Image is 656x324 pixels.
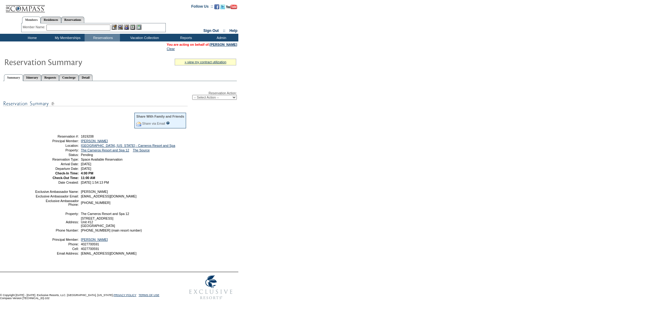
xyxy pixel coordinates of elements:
[61,17,84,23] a: Reservations
[23,74,41,81] a: Itinerary
[3,100,188,107] img: subTtlResSummary.gif
[81,148,129,152] a: The Carneros Resort and Spa 12
[35,153,79,157] td: Status:
[220,6,225,10] a: Follow us on Twitter
[35,144,79,147] td: Location:
[81,242,99,246] span: 4027700591
[168,34,203,41] td: Reports
[35,228,79,232] td: Phone Number:
[139,294,160,297] a: TERMS OF USE
[85,34,120,41] td: Reservations
[226,6,237,10] a: Subscribe to our YouTube Channel
[35,139,79,143] td: Principal Member:
[113,294,136,297] a: PRIVACY POLICY
[214,6,219,10] a: Become our fan on Facebook
[3,91,237,100] div: Reservation Action:
[203,29,219,33] a: Sign Out
[112,25,117,30] img: b_edit.gif
[81,217,115,228] span: [STREET_ADDRESS] Unit #12 [GEOGRAPHIC_DATA]
[35,167,79,170] td: Departure Date:
[81,181,109,184] span: [DATE] 1:54:13 PM
[35,135,79,138] td: Reservation #:
[136,115,184,118] div: Share With Family and Friends
[35,190,79,193] td: Exclusive Ambassador Name:
[81,238,108,241] a: [PERSON_NAME]
[81,176,95,180] span: 11:00 AM
[124,25,129,30] img: Impersonate
[41,74,59,81] a: Requests
[35,162,79,166] td: Arrival Date:
[81,139,108,143] a: [PERSON_NAME]
[118,25,123,30] img: View
[4,74,23,81] a: Summary
[120,34,168,41] td: Vacation Collection
[166,121,170,125] input: What is this?
[35,158,79,161] td: Reservation Type:
[35,252,79,255] td: Email Address:
[133,148,150,152] a: The Source
[81,252,137,255] span: [EMAIL_ADDRESS][DOMAIN_NAME]
[81,135,94,138] span: 1819208
[183,272,238,303] img: Exclusive Resorts
[167,43,237,46] span: You are acting on behalf of:
[35,242,79,246] td: Phone:
[35,148,79,152] td: Property:
[81,167,91,170] span: [DATE]
[35,212,79,216] td: Property:
[23,25,46,30] div: Member Name:
[210,43,237,46] a: [PERSON_NAME]
[81,194,137,198] span: [EMAIL_ADDRESS][DOMAIN_NAME]
[79,74,93,81] a: Detail
[49,34,85,41] td: My Memberships
[81,162,91,166] span: [DATE]
[59,74,78,81] a: Concierge
[223,29,225,33] span: ::
[81,153,93,157] span: Pending
[35,217,79,228] td: Address:
[185,60,226,64] a: » view my contract utilization
[41,17,61,23] a: Residences
[22,17,41,23] a: Members
[203,34,238,41] td: Admin
[53,176,79,180] strong: Check-Out Time:
[81,228,142,232] span: [PHONE_NUMBER] (main resort number)
[55,171,79,175] strong: Check-In Time:
[81,144,175,147] a: [GEOGRAPHIC_DATA], [US_STATE] - Carneros Resort and Spa
[81,171,93,175] span: 4:00 PM
[226,5,237,9] img: Subscribe to our YouTube Channel
[35,238,79,241] td: Principal Member:
[220,4,225,9] img: Follow us on Twitter
[81,247,99,251] span: 4027700591
[14,34,49,41] td: Home
[81,190,108,193] span: [PERSON_NAME]
[81,158,122,161] span: Space Available Reservation
[81,212,129,216] span: The Carneros Resort and Spa 12
[4,56,127,68] img: Reservaton Summary
[35,194,79,198] td: Exclusive Ambassador Email:
[229,29,237,33] a: Help
[167,47,175,51] a: Clear
[35,181,79,184] td: Date Created:
[35,247,79,251] td: Cell:
[35,199,79,206] td: Exclusive Ambassador Phone:
[136,25,141,30] img: b_calculator.gif
[214,4,219,9] img: Become our fan on Facebook
[142,122,165,125] a: Share via Email
[81,201,110,205] span: [PHONE_NUMBER]
[130,25,135,30] img: Reservations
[191,4,213,11] td: Follow Us ::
